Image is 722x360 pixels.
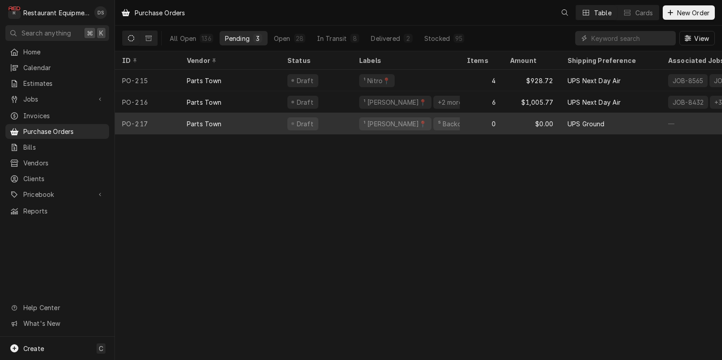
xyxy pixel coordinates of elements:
[225,34,250,43] div: Pending
[568,98,621,107] div: UPS Next Day Air
[23,94,91,104] span: Jobs
[5,204,109,218] a: Reports
[672,98,704,107] div: JOB-8432
[23,142,105,152] span: Bills
[5,92,109,107] a: Go to Jobs
[22,28,71,38] span: Search anything
[5,108,109,123] a: Invoices
[99,28,103,38] span: K
[23,174,105,183] span: Clients
[274,34,291,43] div: Open
[99,344,103,353] span: C
[8,6,21,19] div: Restaurant Equipment Diagnostics's Avatar
[692,34,711,43] span: View
[5,140,109,155] a: Bills
[503,91,560,113] div: $1,005.77
[23,127,105,136] span: Purchase Orders
[460,70,503,91] div: 4
[437,119,492,129] div: ⁵ Backordered 🚨
[170,34,196,43] div: All Open
[672,76,704,85] div: JOB-8565
[675,8,711,18] span: New Order
[255,34,260,43] div: 3
[635,8,653,18] div: Cards
[295,76,315,85] div: Draft
[5,76,109,91] a: Estimates
[5,124,109,139] a: Purchase Orders
[558,5,572,20] button: Open search
[317,34,347,43] div: In Transit
[503,70,560,91] div: $928.72
[122,56,171,65] div: ID
[460,91,503,113] div: 6
[5,60,109,75] a: Calendar
[115,70,180,91] div: PO-215
[295,119,315,129] div: Draft
[5,44,109,59] a: Home
[187,76,222,85] div: Parts Town
[460,113,503,134] div: 0
[594,8,612,18] div: Table
[352,34,357,43] div: 8
[296,34,304,43] div: 28
[363,98,428,107] div: ¹ [PERSON_NAME]📍
[424,34,450,43] div: Stocked
[23,345,44,352] span: Create
[23,8,89,18] div: Restaurant Equipment Diagnostics
[5,300,109,315] a: Go to Help Center
[187,119,222,129] div: Parts Town
[94,6,107,19] div: Derek Stewart's Avatar
[23,47,105,57] span: Home
[5,25,109,41] button: Search anything⌘K
[87,28,93,38] span: ⌘
[5,187,109,202] a: Go to Pricebook
[510,56,551,65] div: Amount
[5,171,109,186] a: Clients
[363,76,391,85] div: ¹ Nitro📍
[363,119,428,129] div: ¹ [PERSON_NAME]📍
[568,76,621,85] div: UPS Next Day Air
[202,34,211,43] div: 136
[405,34,411,43] div: 2
[187,56,271,65] div: Vendor
[679,31,715,45] button: View
[287,56,343,65] div: Status
[23,303,104,312] span: Help Center
[467,56,494,65] div: Items
[187,98,222,107] div: Parts Town
[591,31,671,45] input: Keyword search
[455,34,462,43] div: 95
[359,56,453,65] div: Labels
[23,158,105,168] span: Vendors
[23,79,105,88] span: Estimates
[5,156,109,170] a: Vendors
[115,91,180,113] div: PO-216
[23,190,91,199] span: Pricebook
[115,113,180,134] div: PO-217
[371,34,400,43] div: Delivered
[8,6,21,19] div: R
[23,111,105,120] span: Invoices
[568,119,605,129] div: UPS Ground
[568,56,654,65] div: Shipping Preference
[23,63,105,72] span: Calendar
[23,319,104,328] span: What's New
[437,98,463,107] div: +2 more
[5,316,109,331] a: Go to What's New
[663,5,715,20] button: New Order
[295,98,315,107] div: Draft
[503,113,560,134] div: $0.00
[94,6,107,19] div: DS
[23,206,105,216] span: Reports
